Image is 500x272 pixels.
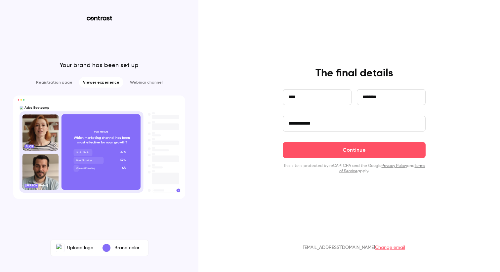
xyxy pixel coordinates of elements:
[375,245,405,250] a: Change email
[32,77,76,88] li: Registration page
[52,241,97,254] label: Ades BootcampUpload logo
[339,164,425,173] a: Terms of Service
[97,241,147,254] button: Brand color
[79,77,123,88] li: Viewer experience
[382,164,407,168] a: Privacy Policy
[303,244,405,251] p: [EMAIL_ADDRESS][DOMAIN_NAME]
[60,61,139,69] p: Your brand has been set up
[114,245,140,251] p: Brand color
[126,77,167,88] li: Webinar channel
[283,163,426,174] p: This site is protected by reCAPTCHA and the Google and apply.
[283,142,426,158] button: Continue
[56,244,64,252] img: Ades Bootcamp
[315,67,393,80] h4: The final details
